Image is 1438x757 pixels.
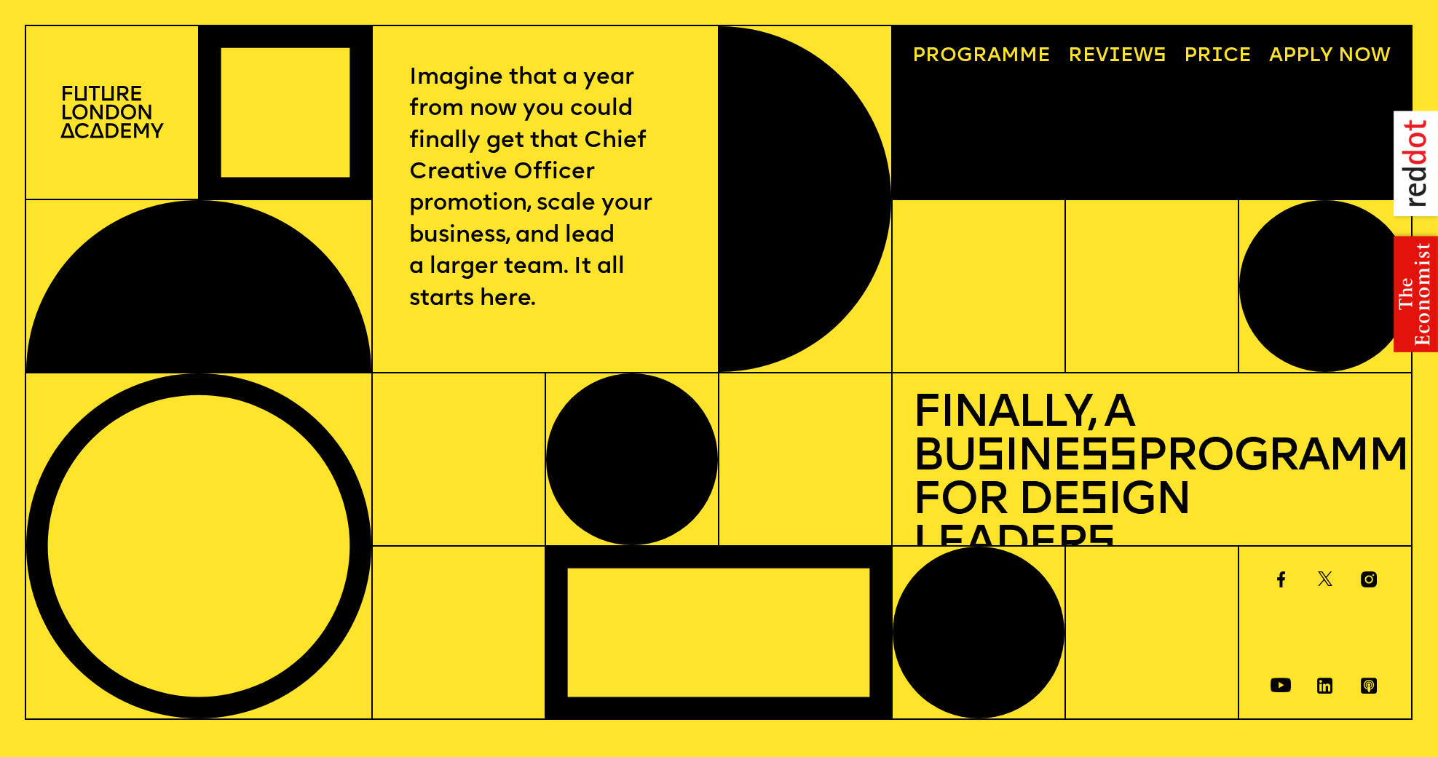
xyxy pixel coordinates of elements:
[903,36,1061,76] a: Programme
[409,63,682,316] p: Imagine that a year from now you could finally get that Chief Creative Officer promotion, scale y...
[912,393,1391,568] h1: Finally, a Bu ine Programme for De ign Leader
[976,435,1004,481] span: s
[1079,479,1107,525] span: s
[1086,523,1115,568] span: s
[1059,36,1177,76] a: Reviews
[1269,47,1283,66] span: A
[987,47,1001,66] span: a
[1260,36,1401,76] a: Apply now
[1080,435,1137,481] span: ss
[1174,36,1262,76] a: Price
